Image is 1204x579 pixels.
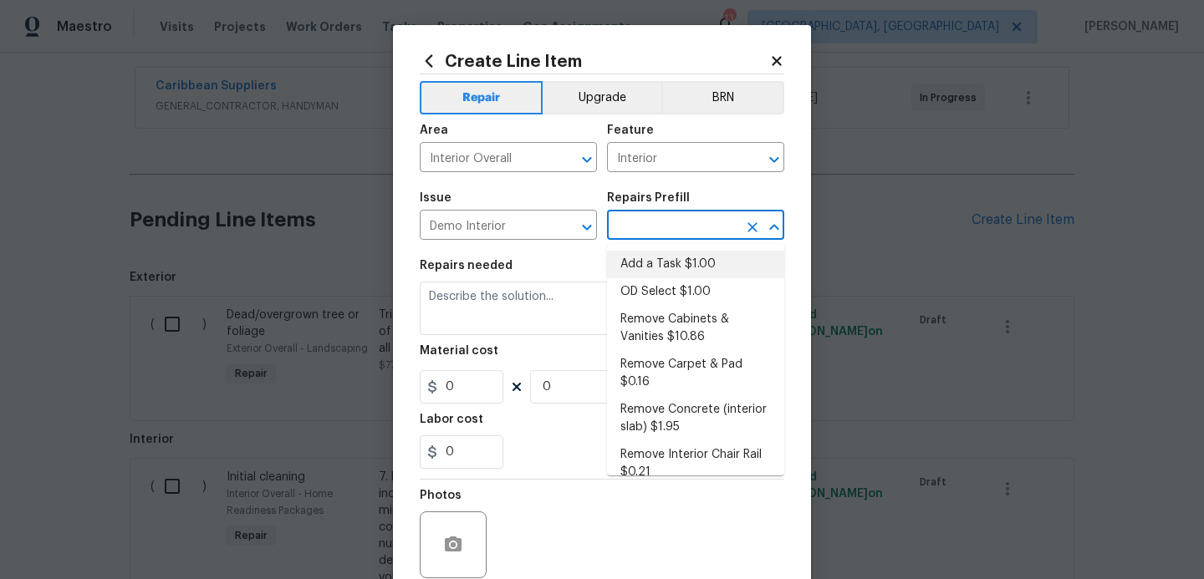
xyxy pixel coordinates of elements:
li: OD Select $1.00 [607,278,784,306]
li: Remove Cabinets & Vanities $10.86 [607,306,784,351]
li: Remove Carpet & Pad $0.16 [607,351,784,396]
li: Add a Task $1.00 [607,251,784,278]
h5: Photos [420,490,462,501]
h5: Labor cost [420,414,483,425]
button: Clear [741,216,764,239]
button: Repair [420,81,543,114]
h5: Repairs needed [420,260,513,272]
h5: Area [420,124,448,136]
button: Upgrade [543,81,662,114]
h5: Feature [607,124,654,136]
h5: Material cost [420,345,498,357]
button: Close [763,216,786,239]
button: BRN [661,81,784,114]
h2: Create Line Item [420,52,769,70]
li: Remove Concrete (interior slab) $1.95 [607,396,784,441]
h5: Issue [420,192,451,204]
button: Open [763,148,786,171]
button: Open [575,148,599,171]
h5: Repairs Prefill [607,192,690,204]
button: Open [575,216,599,239]
li: Remove Interior Chair Rail $0.21 [607,441,784,486]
